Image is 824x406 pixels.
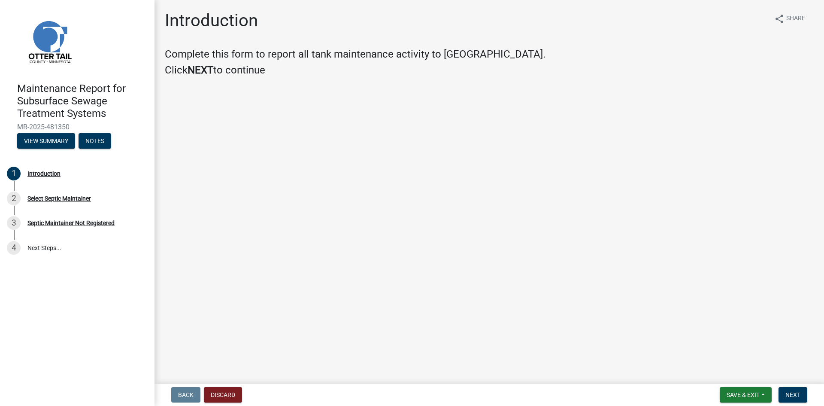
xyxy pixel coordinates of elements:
[79,133,111,149] button: Notes
[786,14,805,24] span: Share
[178,391,194,398] span: Back
[767,10,812,27] button: shareShare
[774,14,785,24] i: share
[17,138,75,145] wm-modal-confirm: Summary
[171,387,200,403] button: Back
[17,123,137,131] span: MR-2025-481350
[165,64,814,76] h4: Click to continue
[779,387,807,403] button: Next
[165,48,814,61] h4: Complete this form to report all tank maintenance activity to [GEOGRAPHIC_DATA].
[7,192,21,205] div: 2
[27,220,115,226] div: Septic Maintainer Not Registered
[165,10,258,31] h1: Introduction
[27,195,91,201] div: Select Septic Maintainer
[727,391,760,398] span: Save & Exit
[17,82,148,119] h4: Maintenance Report for Subsurface Sewage Treatment Systems
[188,64,213,76] strong: NEXT
[17,133,75,149] button: View Summary
[720,387,772,403] button: Save & Exit
[204,387,242,403] button: Discard
[785,391,800,398] span: Next
[79,138,111,145] wm-modal-confirm: Notes
[27,171,61,177] div: Introduction
[7,167,21,180] div: 1
[7,216,21,230] div: 3
[17,9,82,73] img: Otter Tail County, Minnesota
[7,241,21,255] div: 4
